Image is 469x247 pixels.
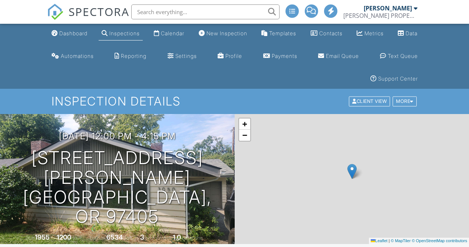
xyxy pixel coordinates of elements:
div: Metrics [364,30,384,36]
a: Dashboard [49,27,90,40]
a: Zoom in [239,118,250,130]
a: Support Center [367,72,421,86]
input: Search everything... [131,4,280,19]
a: © OpenStreetMap contributors [412,238,467,243]
a: Templates [258,27,299,40]
h3: [DATE] 12:00 pm - 4:15 pm [59,131,176,141]
a: Text Queue [377,49,421,63]
a: © MapTiler [391,238,411,243]
div: Automations [61,53,94,59]
div: 6534 [106,233,123,241]
div: Client View [349,97,390,107]
a: Zoom out [239,130,250,141]
div: Dashboard [59,30,87,36]
div: Text Queue [388,53,418,59]
div: 3 [140,233,144,241]
div: New Inspection [207,30,247,36]
div: GANT PROPERTY INSPECTIONS [343,12,417,19]
a: Leaflet [371,238,387,243]
div: More [393,97,417,107]
div: 1955 [35,233,50,241]
span: | [389,238,390,243]
div: Profile [225,53,242,59]
span: bedrooms [145,235,166,241]
div: Calendar [161,30,184,36]
h1: [STREET_ADDRESS][PERSON_NAME] [GEOGRAPHIC_DATA], OR 97405 [12,148,223,227]
div: 1.0 [173,233,181,241]
div: Contacts [319,30,343,36]
a: Payments [260,49,300,63]
div: Inspections [109,30,140,36]
a: Company Profile [215,49,245,63]
a: Metrics [354,27,387,40]
div: 1200 [57,233,71,241]
a: Settings [165,49,200,63]
a: New Inspection [196,27,250,40]
span: sq.ft. [124,235,133,241]
div: Support Center [378,75,418,82]
span: Lot Size [90,235,105,241]
span: bathrooms [182,235,203,241]
span: sq. ft. [72,235,83,241]
a: Contacts [308,27,346,40]
a: SPECTORA [47,10,129,26]
div: Settings [175,53,197,59]
span: SPECTORA [69,4,129,19]
div: Reporting [121,53,146,59]
span: + [242,119,247,129]
h1: Inspection Details [52,95,417,108]
a: Data [395,27,420,40]
img: Marker [347,164,357,179]
a: Reporting [112,49,149,63]
a: Automations (Advanced) [49,49,97,63]
a: Email Queue [315,49,362,63]
a: Calendar [151,27,187,40]
a: Inspections [99,27,143,40]
div: Payments [272,53,297,59]
img: The Best Home Inspection Software - Spectora [47,4,63,20]
span: Built [26,235,34,241]
div: Data [406,30,417,36]
a: Client View [348,98,392,104]
span: − [242,130,247,140]
div: [PERSON_NAME] [364,4,412,12]
div: Templates [269,30,296,36]
div: Email Queue [326,53,359,59]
